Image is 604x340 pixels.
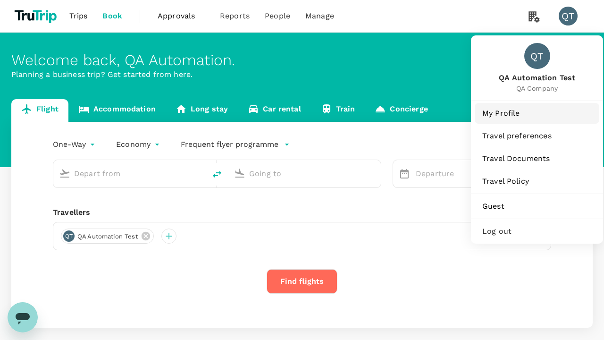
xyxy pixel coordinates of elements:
[499,84,576,93] span: QA Company
[365,99,437,122] a: Concierge
[265,10,290,22] span: People
[72,232,143,241] span: QA Automation Test
[74,166,186,181] input: Depart from
[475,126,599,146] a: Travel preferences
[267,269,337,294] button: Find flights
[199,172,201,174] button: Open
[11,69,593,80] p: Planning a business trip? Get started from here.
[416,168,471,179] p: Departure
[116,137,162,152] div: Economy
[61,229,154,244] div: QTQA Automation Test
[482,201,592,212] span: Guest
[475,148,599,169] a: Travel Documents
[181,139,290,150] button: Frequent flyer programme
[305,10,334,22] span: Manage
[482,153,592,164] span: Travel Documents
[181,139,278,150] p: Frequent flyer programme
[482,176,592,187] span: Travel Policy
[249,166,361,181] input: Going to
[499,73,576,84] span: QA Automation Test
[475,196,599,217] a: Guest
[11,99,68,122] a: Flight
[69,10,88,22] span: Trips
[220,10,250,22] span: Reports
[53,207,551,218] div: Travellers
[166,99,238,122] a: Long stay
[53,137,97,152] div: One-Way
[8,302,38,332] iframe: Button to launch messaging window
[482,108,592,119] span: My Profile
[482,130,592,142] span: Travel preferences
[238,99,311,122] a: Car rental
[524,43,550,69] div: QT
[475,171,599,192] a: Travel Policy
[475,103,599,124] a: My Profile
[11,51,593,69] div: Welcome back , QA Automation .
[311,99,365,122] a: Train
[11,6,62,26] img: TruTrip logo
[206,163,228,186] button: delete
[374,172,376,174] button: Open
[158,10,205,22] span: Approvals
[102,10,122,22] span: Book
[482,226,592,237] span: Log out
[475,221,599,242] div: Log out
[559,7,578,25] div: QT
[68,99,166,122] a: Accommodation
[63,230,75,242] div: QT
